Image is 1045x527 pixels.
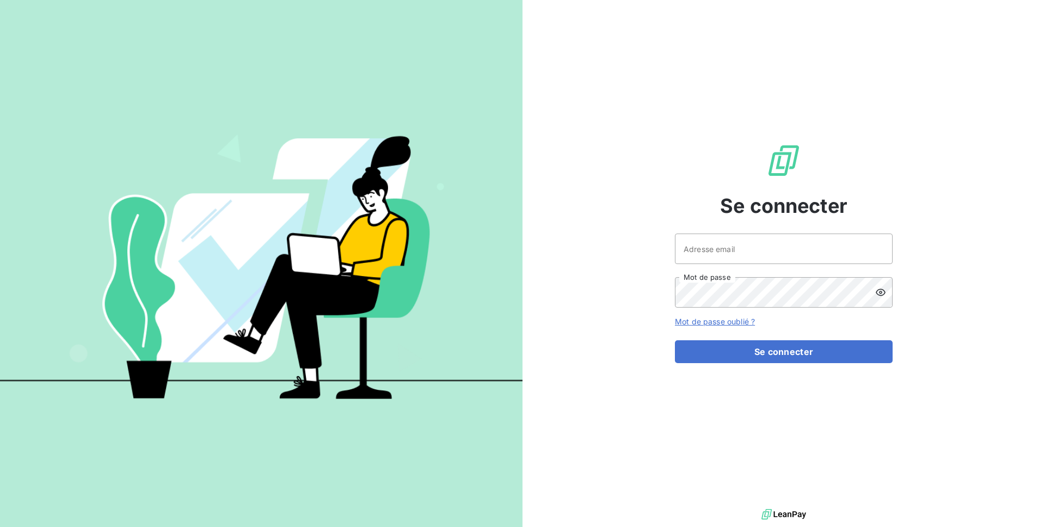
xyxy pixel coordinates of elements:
span: Se connecter [720,191,847,220]
input: placeholder [675,234,893,264]
img: Logo LeanPay [766,143,801,178]
a: Mot de passe oublié ? [675,317,755,326]
img: logo [761,506,806,523]
button: Se connecter [675,340,893,363]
